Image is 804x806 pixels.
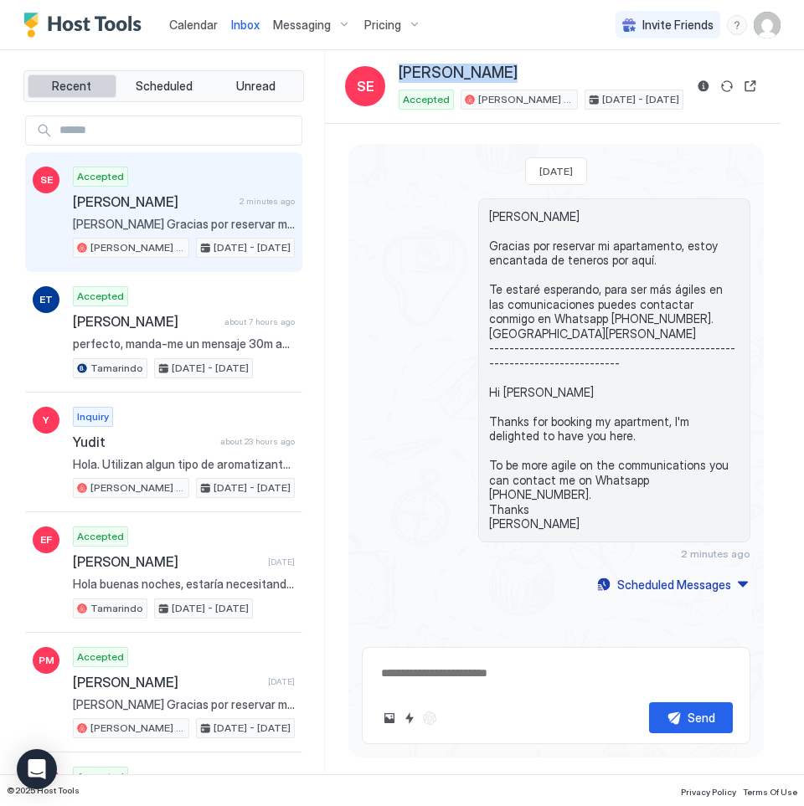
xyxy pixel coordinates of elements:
span: [DATE] [268,676,295,687]
span: [PERSON_NAME] By [PERSON_NAME] [90,240,185,255]
span: © 2025 Host Tools [7,785,80,796]
span: Accepted [77,289,124,304]
button: Quick reply [399,708,420,728]
span: Tamarindo [90,361,143,376]
div: Open Intercom Messenger [17,749,57,789]
span: SE [357,76,374,96]
span: Privacy Policy [681,787,736,797]
a: Terms Of Use [743,782,797,799]
div: menu [727,15,747,35]
span: 2 minutes ago [240,196,295,207]
span: [DATE] - [DATE] [214,721,291,736]
button: Scheduled [120,74,209,98]
div: Send [688,709,715,726]
button: Open reservation [740,76,760,96]
span: Inquiry [77,409,109,424]
span: Accepted [403,92,450,107]
span: PM [39,653,54,668]
span: Terms Of Use [743,787,797,797]
span: [DATE] [539,165,573,177]
span: Inbox [231,18,260,32]
span: [DATE] - [DATE] [602,92,679,107]
span: Hola. Utilizan algun tipo de aromatizantes u olores en el apartamento [73,457,295,472]
span: Tamarindo [90,601,143,616]
span: Accepted [77,769,124,784]
span: about 7 hours ago [224,316,295,327]
span: Recent [52,79,91,94]
span: Yudit [73,434,214,450]
span: EF [40,532,52,547]
span: [DATE] [268,557,295,567]
div: User profile [754,12,781,39]
span: Accepted [77,529,124,544]
span: Unread [236,79,276,94]
a: Inbox [231,16,260,33]
span: Messaging [273,18,331,33]
span: [PERSON_NAME] By [PERSON_NAME] [90,480,185,495]
span: [PERSON_NAME] [73,313,218,330]
span: perfecto, manda-me un mensaje 30m antes de llegar porfavor [73,336,295,352]
a: Privacy Policy [681,782,736,799]
span: [PERSON_NAME] [399,64,518,83]
span: [PERSON_NAME] [73,193,233,210]
span: [PERSON_NAME] Gracias por reservar mi apartamento, estoy encantada de teneros por aquí. Te estaré... [73,697,295,712]
span: Scheduled [136,79,193,94]
span: [PERSON_NAME] [73,674,261,690]
span: [DATE] - [DATE] [172,601,249,616]
span: [PERSON_NAME] Gracias por reservar mi apartamento, estoy encantada de teneros por aquí. Te estaré... [489,209,740,531]
button: Send [649,702,733,733]
span: Accepted [77,649,124,665]
span: Y [43,413,49,428]
span: 2 minutes ago [681,547,750,560]
button: Sync reservation [717,76,737,96]
button: Recent [28,74,116,98]
div: Scheduled Messages [617,576,731,593]
a: Host Tools Logo [23,13,149,38]
span: Accepted [77,169,124,184]
span: SE [40,172,53,187]
span: ET [39,292,53,307]
span: Calendar [169,18,218,32]
span: Invite Friends [642,18,714,33]
button: Upload image [379,708,399,728]
button: Scheduled Messages [595,573,750,596]
span: [DATE] - [DATE] [214,240,291,255]
span: [PERSON_NAME] By [PERSON_NAME] [478,92,574,107]
button: Unread [211,74,300,98]
input: Input Field [53,116,301,145]
span: [PERSON_NAME] Gracias por reservar mi apartamento, estoy encantada de teneros por aquí. Te estaré... [73,217,295,232]
span: [DATE] - [DATE] [172,361,249,376]
span: [PERSON_NAME] By [PERSON_NAME] [90,721,185,736]
span: [DATE] - [DATE] [214,480,291,495]
span: about 23 hours ago [220,436,295,447]
button: Reservation information [693,76,714,96]
span: Pricing [364,18,401,33]
span: Hola buenas noches, estaría necesitando alquilar por unos 13. Sería para dos señoras de 60 años q... [73,577,295,592]
a: Calendar [169,16,218,33]
span: [PERSON_NAME] [73,553,261,570]
div: tab-group [23,70,304,102]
